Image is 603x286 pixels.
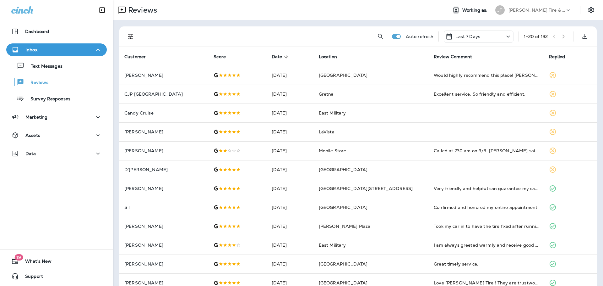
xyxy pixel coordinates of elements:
p: [PERSON_NAME] [124,73,204,78]
p: Last 7 Days [455,34,480,39]
td: [DATE] [267,255,314,273]
span: LaVista [319,129,334,135]
div: Would highly recommend this place! Ron was super helpful and got me in and out so quick. Friendly... [434,72,539,78]
span: [PERSON_NAME] Plaza [319,223,371,229]
span: 19 [14,254,23,261]
p: Auto refresh [406,34,434,39]
span: Score [214,54,226,59]
div: Love Jensen Tire!! They are trustworthy and never try to make me pay for services I do not need. ... [434,280,539,286]
p: [PERSON_NAME] [124,148,204,153]
div: JT [495,5,505,15]
p: Marketing [25,115,47,120]
p: Assets [25,133,40,138]
button: Reviews [6,76,107,89]
span: Review Comment [434,54,472,59]
span: Mobile Store [319,148,346,154]
span: Gretna [319,91,334,97]
button: Support [6,270,107,283]
span: [GEOGRAPHIC_DATA] [319,205,367,210]
div: 1 - 20 of 132 [524,34,548,39]
p: [PERSON_NAME] [124,261,204,266]
div: I am always greeted warmly and receive good service. The employee, Brooke, is incredibly knowledg... [434,242,539,248]
span: [GEOGRAPHIC_DATA] [319,261,367,267]
td: [DATE] [267,160,314,179]
span: East Military [319,242,346,248]
button: Text Messages [6,59,107,72]
p: [PERSON_NAME] [124,224,204,229]
td: [DATE] [267,141,314,160]
button: Data [6,147,107,160]
span: [GEOGRAPHIC_DATA] [319,72,367,78]
span: Score [214,54,234,59]
span: [GEOGRAPHIC_DATA][STREET_ADDRESS] [319,186,413,191]
div: Excellent service. So friendly and efficient. [434,91,539,97]
button: Collapse Sidebar [93,4,111,16]
p: [PERSON_NAME] [124,243,204,248]
p: [PERSON_NAME] [124,186,204,191]
span: Customer [124,54,154,59]
p: CJP [GEOGRAPHIC_DATA] [124,92,204,97]
p: Inbox [25,47,37,52]
button: Export as CSV [579,30,591,43]
span: [GEOGRAPHIC_DATA] [319,280,367,286]
span: Customer [124,54,146,59]
p: [PERSON_NAME] [124,280,204,285]
p: Dashboard [25,29,49,34]
td: [DATE] [267,236,314,255]
p: D'[PERSON_NAME] [124,167,204,172]
td: [DATE] [267,85,314,104]
td: [DATE] [267,198,314,217]
span: Replied [549,54,573,59]
span: Working as: [462,8,489,13]
p: Text Messages [24,64,62,70]
td: [DATE] [267,217,314,236]
td: [DATE] [267,104,314,122]
button: Inbox [6,43,107,56]
button: Dashboard [6,25,107,38]
span: Location [319,54,337,59]
p: Survey Responses [24,96,70,102]
p: [PERSON_NAME] Tire & Auto [508,8,565,13]
span: Location [319,54,345,59]
span: What's New [19,259,52,266]
p: Candy Cruise [124,110,204,115]
p: Reviews [24,80,48,86]
span: Review Comment [434,54,480,59]
td: [DATE] [267,179,314,198]
div: Very friendly and helpful can guarantee my car is in good hands. Thank you Jensen Tire and Auto [434,185,539,192]
button: Marketing [6,111,107,123]
div: Great timely service. [434,261,539,267]
p: Reviews [126,5,157,15]
button: 19What's New [6,255,107,267]
span: Date [272,54,291,59]
button: Filters [124,30,137,43]
td: [DATE] [267,122,314,141]
div: Confirmed and honored my online appointment [434,204,539,210]
span: Replied [549,54,565,59]
button: Settings [585,4,597,16]
p: [PERSON_NAME] [124,129,204,134]
p: Data [25,151,36,156]
button: Assets [6,129,107,142]
div: Took my car in to have the tire fixed after running over a nail. They got it right in, was a shor... [434,223,539,229]
button: Survey Responses [6,92,107,105]
span: Support [19,274,43,281]
span: East Military [319,110,346,116]
td: [DATE] [267,66,314,85]
span: Date [272,54,282,59]
div: Called at 730 am on 9/3. Person said the guy would be leaving and should be there in an hour. 2 a... [434,148,539,154]
button: Search Reviews [374,30,387,43]
span: [GEOGRAPHIC_DATA] [319,167,367,172]
p: S I [124,205,204,210]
